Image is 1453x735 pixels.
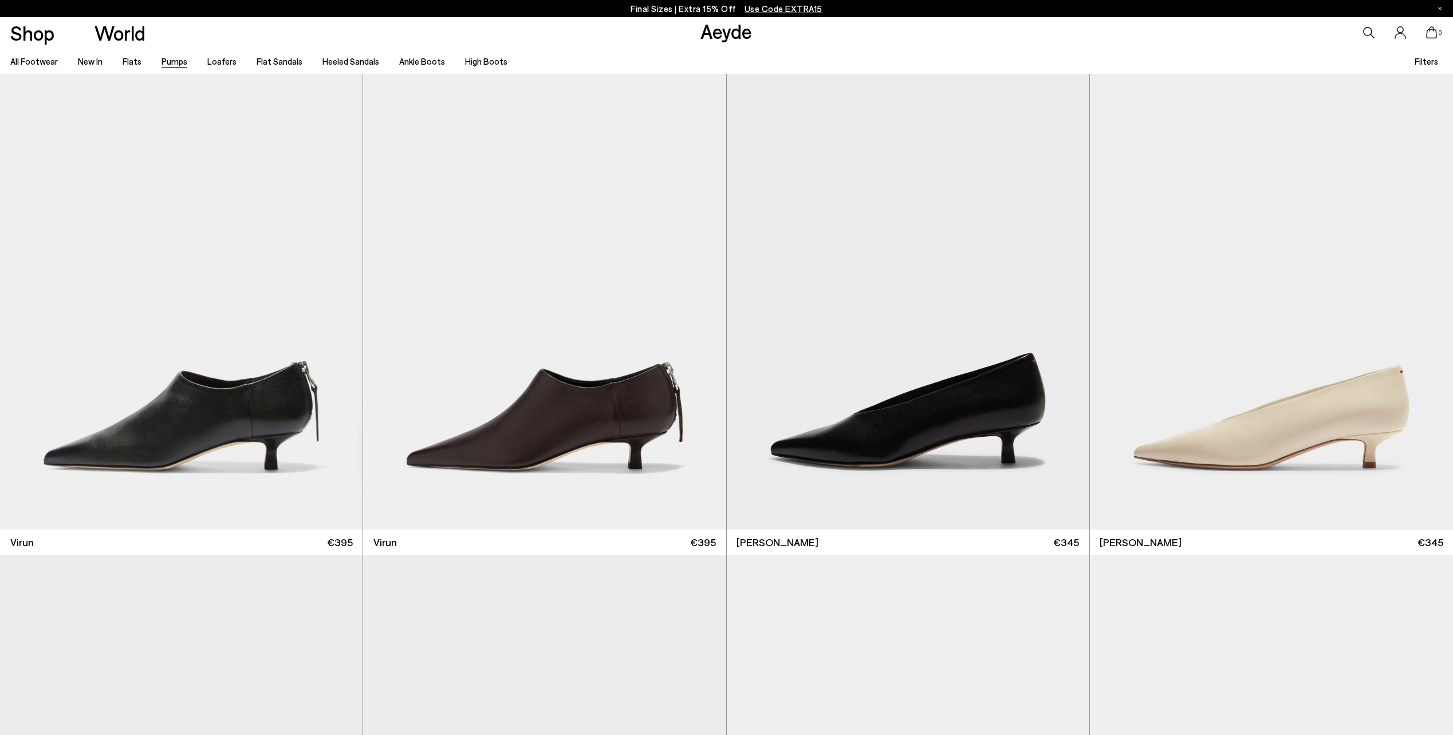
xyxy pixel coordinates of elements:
[465,56,507,66] a: High Boots
[10,535,34,550] span: Virun
[1426,26,1438,39] a: 0
[1438,30,1443,36] span: 0
[257,56,302,66] a: Flat Sandals
[10,56,58,66] a: All Footwear
[399,56,445,66] a: Ankle Boots
[373,535,397,550] span: Virun
[94,23,145,43] a: World
[363,74,726,529] img: Virun Pointed Sock Boots
[1090,74,1453,529] img: Clara Pointed-Toe Pumps
[631,2,822,16] p: Final Sizes | Extra 15% Off
[727,529,1089,555] a: [PERSON_NAME] €345
[1100,535,1182,550] span: [PERSON_NAME]
[207,56,237,66] a: Loafers
[327,535,353,550] span: €395
[322,56,379,66] a: Heeled Sandals
[737,535,818,550] span: [PERSON_NAME]
[727,74,1089,529] img: Clara Pointed-Toe Pumps
[10,23,54,43] a: Shop
[1090,529,1453,555] a: [PERSON_NAME] €345
[1417,535,1443,550] span: €345
[363,529,726,555] a: Virun €395
[700,19,752,43] a: Aeyde
[123,56,141,66] a: Flats
[690,535,716,550] span: €395
[1415,56,1438,66] span: Filters
[745,3,822,14] span: Navigate to /collections/ss25-final-sizes
[162,56,187,66] a: Pumps
[78,56,103,66] a: New In
[1053,535,1079,550] span: €345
